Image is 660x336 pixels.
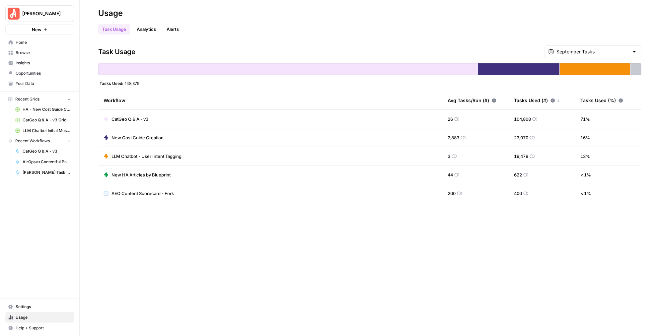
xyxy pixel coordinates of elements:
span: Insights [16,60,71,66]
span: Settings [16,304,71,310]
span: LLM Chatbot Initial Message Intent [23,128,71,134]
a: CatGeo Q & A - v3 [12,146,74,157]
a: Usage [5,312,74,323]
span: New [32,26,41,33]
a: Analytics [133,24,160,34]
span: New HA Articles by Blueprint [111,171,171,178]
span: CatGeo Q & A - v3 Grid [23,117,71,123]
span: Tasks Used: [100,81,123,86]
span: LLM Chatbot - User Intent Tagging [111,153,182,160]
input: September Tasks [556,48,629,55]
span: 104,808 [514,116,531,122]
span: [PERSON_NAME] [22,10,62,17]
span: CatGeo Q & A - v3 [23,148,71,154]
span: 622 [514,171,522,178]
span: 19,479 [514,153,528,160]
span: AirOps<>Contentful Pro Location Update Location Fix [23,159,71,165]
span: < 1 % [580,190,591,197]
a: Insights [5,58,74,68]
span: 200 [448,190,456,197]
span: Home [16,39,71,45]
a: Task Usage [98,24,130,34]
span: 23,070 [514,134,528,141]
button: New [5,25,74,34]
a: Alerts [163,24,183,34]
div: Tasks Used (#) [514,91,560,109]
a: Settings [5,302,74,312]
span: 3 [448,153,450,160]
span: Help + Support [16,325,71,331]
span: 2,883 [448,134,459,141]
span: 148,379 [125,81,139,86]
a: LLM Chatbot Initial Message Intent [12,125,74,136]
span: 16 % [580,134,590,141]
span: Recent Workflows [15,138,50,144]
a: AirOps<>Contentful Pro Location Update Location Fix [12,157,74,167]
div: Tasks Used (%) [580,91,623,109]
span: 400 [514,190,522,197]
span: 13 % [580,153,590,160]
a: CatGeo Q & A - v3 Grid [12,115,74,125]
div: Avg Tasks/Run (#) [448,91,496,109]
button: Recent Grids [5,94,74,104]
span: [PERSON_NAME] Task Tail New/ Update CG w/ Internal Links [23,169,71,175]
span: Recent Grids [15,96,39,102]
span: Opportunities [16,70,71,76]
a: Home [5,37,74,48]
span: 26 [448,116,453,122]
a: HA - New Cost Guide Creation Grid [12,104,74,115]
a: Opportunities [5,68,74,79]
a: New Cost Guide Creation [104,134,164,141]
a: New HA Articles by Blueprint [104,171,171,178]
img: Angi Logo [8,8,20,20]
span: Task Usage [98,47,135,56]
a: CatGeo Q & A - v3 [104,116,148,122]
span: Browse [16,50,71,56]
span: CatGeo Q & A - v3 [111,116,148,122]
div: Usage [98,8,123,19]
span: New Cost Guide Creation [111,134,164,141]
div: Workflow [104,91,437,109]
span: Your Data [16,81,71,87]
span: AEO Content Scorecard - Fork [111,190,174,197]
button: Help + Support [5,323,74,333]
span: < 1 % [580,171,591,178]
a: LLM Chatbot - User Intent Tagging [104,153,182,160]
a: AEO Content Scorecard - Fork [104,190,174,197]
button: Workspace: Angi [5,5,74,22]
span: 44 [448,171,453,178]
a: Browse [5,47,74,58]
span: Usage [16,314,71,320]
span: 71 % [580,116,590,122]
a: [PERSON_NAME] Task Tail New/ Update CG w/ Internal Links [12,167,74,178]
span: HA - New Cost Guide Creation Grid [23,106,71,112]
a: Your Data [5,78,74,89]
button: Recent Workflows [5,136,74,146]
